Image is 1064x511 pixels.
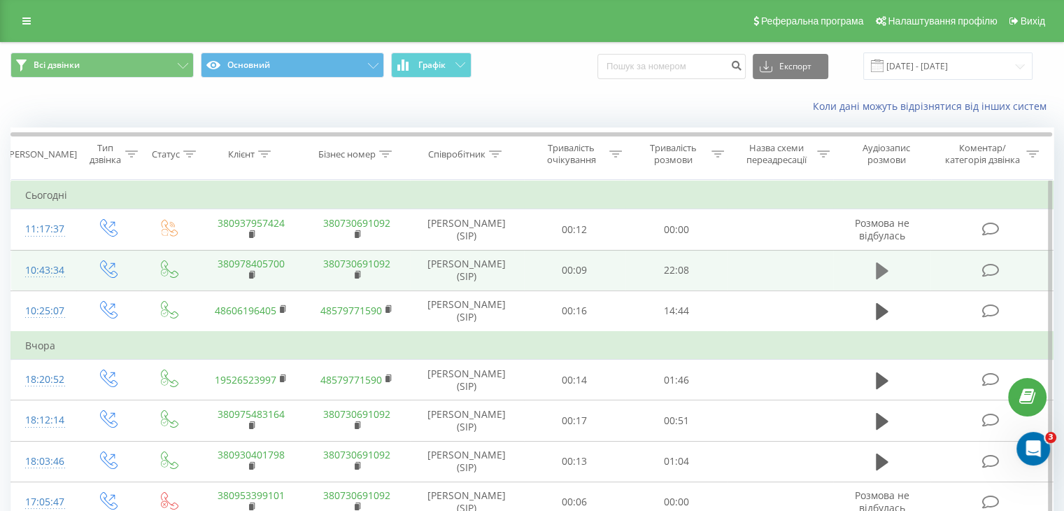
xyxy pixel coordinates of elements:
[625,250,727,290] td: 22:08
[537,142,607,166] div: Тривалість очікування
[11,181,1054,209] td: Сьогодні
[597,54,746,79] input: Пошук за номером
[1021,15,1045,27] span: Вихід
[323,448,390,461] a: 380730691092
[320,304,382,317] a: 48579771590
[391,52,471,78] button: Графік
[218,407,285,421] a: 380975483164
[25,216,62,243] div: 11:17:37
[638,142,708,166] div: Тривалість розмови
[813,99,1054,113] a: Коли дані можуть відрізнятися вiд інших систем
[740,142,814,166] div: Назва схеми переадресації
[323,216,390,230] a: 380730691092
[855,216,909,242] span: Розмова не відбулась
[88,142,121,166] div: Тип дзвінка
[218,489,285,502] a: 380953399101
[25,407,62,434] div: 18:12:14
[410,360,524,400] td: [PERSON_NAME] (SIP)
[323,407,390,421] a: 380730691092
[410,209,524,250] td: [PERSON_NAME] (SIP)
[6,148,77,160] div: [PERSON_NAME]
[218,216,285,230] a: 380937957424
[625,441,727,482] td: 01:04
[524,360,625,400] td: 00:14
[228,148,255,160] div: Клієнт
[410,290,524,332] td: [PERSON_NAME] (SIP)
[888,15,997,27] span: Налаштування профілю
[25,448,62,475] div: 18:03:46
[201,52,384,78] button: Основний
[25,297,62,325] div: 10:25:07
[25,366,62,393] div: 18:20:52
[625,400,727,441] td: 00:51
[152,148,180,160] div: Статус
[25,257,62,284] div: 10:43:34
[318,148,376,160] div: Бізнес номер
[524,400,625,441] td: 00:17
[524,209,625,250] td: 00:12
[761,15,864,27] span: Реферальна програма
[410,250,524,290] td: [PERSON_NAME] (SIP)
[524,441,625,482] td: 00:13
[625,290,727,332] td: 14:44
[218,257,285,270] a: 380978405700
[524,250,625,290] td: 00:09
[753,54,828,79] button: Експорт
[215,373,276,386] a: 19526523997
[524,290,625,332] td: 00:16
[410,400,524,441] td: [PERSON_NAME] (SIP)
[1045,432,1056,443] span: 3
[625,360,727,400] td: 01:46
[323,257,390,270] a: 380730691092
[218,448,285,461] a: 380930401798
[215,304,276,317] a: 48606196405
[941,142,1023,166] div: Коментар/категорія дзвінка
[1016,432,1050,465] iframe: Intercom live chat
[320,373,382,386] a: 48579771590
[625,209,727,250] td: 00:00
[11,332,1054,360] td: Вчора
[846,142,928,166] div: Аудіозапис розмови
[10,52,194,78] button: Всі дзвінки
[323,489,390,502] a: 380730691092
[418,60,446,70] span: Графік
[410,441,524,482] td: [PERSON_NAME] (SIP)
[428,148,485,160] div: Співробітник
[34,59,80,71] span: Всі дзвінки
